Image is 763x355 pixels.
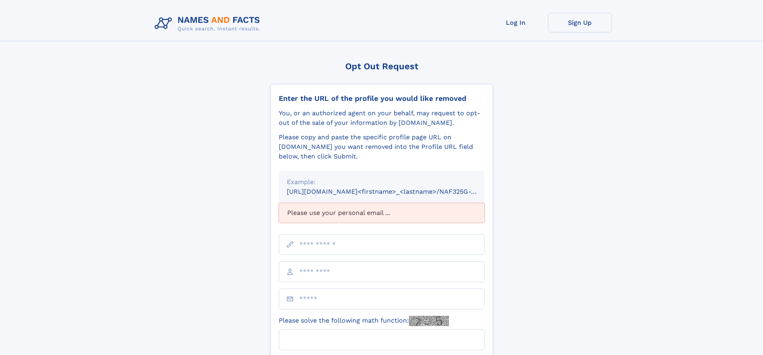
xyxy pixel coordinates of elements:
a: Log In [484,13,548,32]
label: Please solve the following math function: [279,316,449,326]
img: Logo Names and Facts [151,13,267,34]
div: Opt Out Request [270,61,493,71]
small: [URL][DOMAIN_NAME]<firstname>_<lastname>/NAF325G-xxxxxxxx [287,188,500,195]
div: Please use your personal email ... [279,203,485,223]
div: You, or an authorized agent on your behalf, may request to opt-out of the sale of your informatio... [279,108,485,128]
div: Please copy and paste the specific profile page URL on [DOMAIN_NAME] you want removed into the Pr... [279,132,485,161]
a: Sign Up [548,13,612,32]
div: Example: [287,177,477,187]
div: Enter the URL of the profile you would like removed [279,94,485,103]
